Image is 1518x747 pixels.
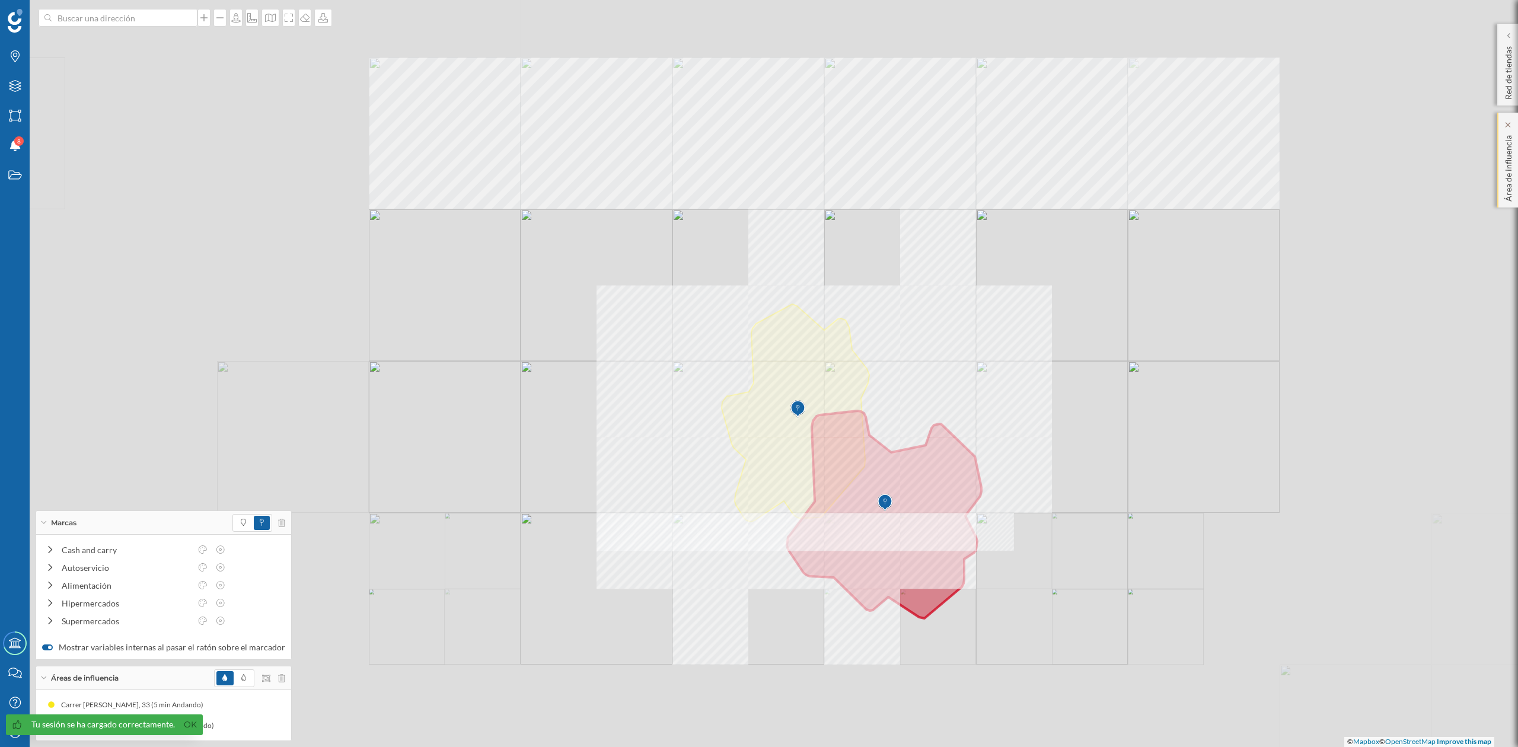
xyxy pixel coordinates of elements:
[17,135,21,147] span: 8
[8,9,23,33] img: Geoblink Logo
[51,518,76,528] span: Marcas
[62,561,191,574] div: Autoservicio
[62,615,191,627] div: Supermercados
[62,544,191,556] div: Cash and carry
[42,641,285,653] label: Mostrar variables internas al pasar el ratón sobre el marcador
[790,397,805,421] img: Marker
[24,8,66,19] span: Soporte
[878,491,892,515] img: Marker
[1503,130,1514,202] p: Área de influencia
[61,699,209,711] div: Carrer [PERSON_NAME], 33 (5 min Andando)
[1385,737,1436,746] a: OpenStreetMap
[1353,737,1379,746] a: Mapbox
[1344,737,1494,747] div: © ©
[1503,41,1514,100] p: Red de tiendas
[181,718,200,732] a: Ok
[31,719,175,730] div: Tu sesión se ha cargado correctamente.
[62,597,191,609] div: Hipermercados
[51,673,119,684] span: Áreas de influencia
[1437,737,1491,746] a: Improve this map
[62,579,191,592] div: Alimentación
